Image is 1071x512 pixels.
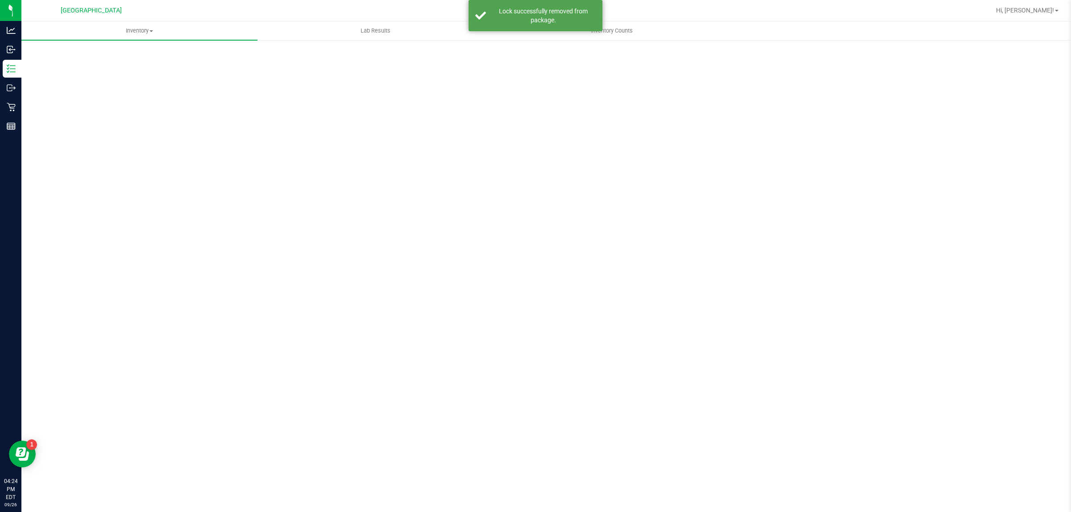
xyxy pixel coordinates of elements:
div: Lock successfully removed from package. [491,7,596,25]
span: [GEOGRAPHIC_DATA] [61,7,122,14]
a: Lab Results [257,21,494,40]
p: 04:24 PM EDT [4,477,17,501]
inline-svg: Reports [7,122,16,131]
a: Inventory [21,21,257,40]
span: Lab Results [349,27,403,35]
iframe: Resource center [9,441,36,467]
span: Hi, [PERSON_NAME]! [996,7,1054,14]
span: Inventory Counts [579,27,645,35]
inline-svg: Outbound [7,83,16,92]
inline-svg: Retail [7,103,16,111]
a: Inventory Counts [494,21,730,40]
inline-svg: Inventory [7,64,16,73]
iframe: Resource center unread badge [26,439,37,450]
inline-svg: Analytics [7,26,16,35]
inline-svg: Inbound [7,45,16,54]
span: Inventory [21,27,257,35]
p: 09/26 [4,501,17,508]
